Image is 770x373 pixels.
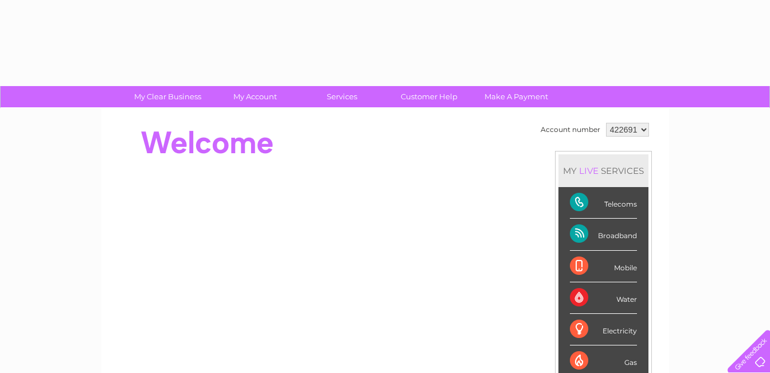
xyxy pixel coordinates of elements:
td: Account number [538,120,603,139]
div: MY SERVICES [558,154,648,187]
a: Customer Help [382,86,476,107]
div: Mobile [570,251,637,282]
a: Services [295,86,389,107]
div: Water [570,282,637,314]
a: My Account [208,86,302,107]
div: Electricity [570,314,637,345]
div: LIVE [577,165,601,176]
div: Telecoms [570,187,637,219]
a: My Clear Business [120,86,215,107]
a: Make A Payment [469,86,564,107]
div: Broadband [570,219,637,250]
